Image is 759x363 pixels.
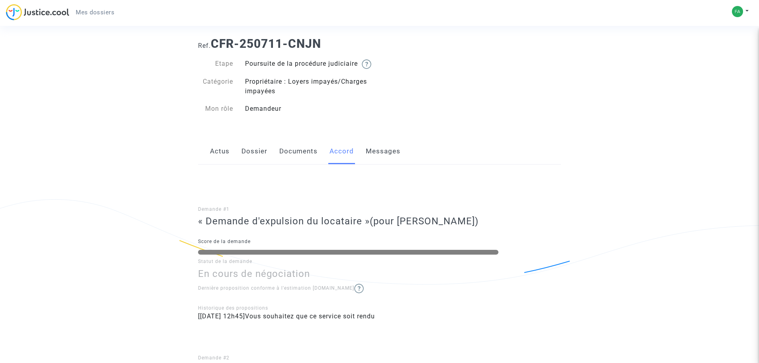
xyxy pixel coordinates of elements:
div: Catégorie [192,77,239,96]
b: CFR-250711-CNJN [211,37,321,51]
p: Demande #1 [198,204,561,214]
span: Ref. [198,42,211,49]
img: jc-logo.svg [6,4,69,20]
img: c211c668aa3dc9cf54e08d1c3d4932c1 [732,6,743,17]
p: Score de la demande [198,237,561,247]
a: Documents [279,138,318,165]
div: Poursuite de la procédure judiciaire [239,59,380,69]
h3: « Demande d'expulsion du locataire » [198,216,561,227]
p: Demande #2 [198,353,561,363]
a: Actus [210,138,229,165]
p: Statut de la demande [198,257,561,267]
img: help.svg [354,284,364,293]
span: (pour [PERSON_NAME]) [370,216,479,227]
div: Etape [192,59,239,69]
div: Demandeur [239,104,380,114]
a: Mes dossiers [69,6,121,18]
div: Historique des propositions [198,304,561,312]
li: [[DATE] 12h45] Vous souhaitez que ce service soit rendu [198,312,561,321]
h3: En cours de négociation [198,268,561,280]
div: Propriétaire : Loyers impayés/Charges impayées [239,77,380,96]
span: Mes dossiers [76,9,114,16]
a: Messages [366,138,400,165]
img: help.svg [362,59,371,69]
div: Mon rôle [192,104,239,114]
a: Accord [329,138,354,165]
a: Dossier [241,138,267,165]
span: Dernière proposition conforme à l'estimation [DOMAIN_NAME] [198,285,364,291]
